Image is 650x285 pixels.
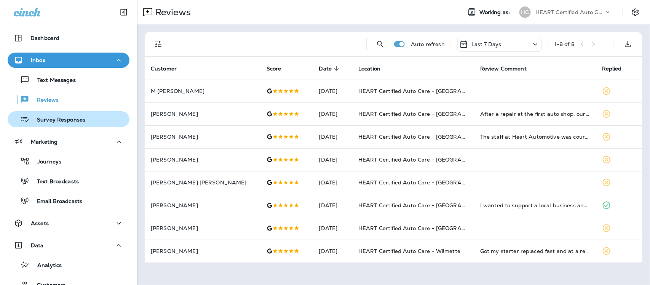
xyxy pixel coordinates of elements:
span: Score [267,66,281,72]
button: Filters [151,37,166,52]
span: HEART Certified Auto Care - Wilmette [358,248,460,255]
button: Settings [629,5,642,19]
span: HEART Certified Auto Care - [GEOGRAPHIC_DATA] [358,110,495,117]
div: Got my starter replaced fast and at a reasonable price, car is driving great now! Staff was frien... [480,247,590,255]
button: Inbox [8,53,129,68]
p: Journeys [30,159,61,166]
td: [DATE] [313,194,353,217]
div: 1 - 8 of 8 [554,41,575,47]
div: I wanted to support a local business and Heart Certified Auto Care in Evanston came highly recomm... [480,202,590,209]
p: Auto refresh [411,41,445,47]
span: HEART Certified Auto Care - [GEOGRAPHIC_DATA] [358,133,495,140]
td: [DATE] [313,102,353,125]
p: Assets [31,220,49,226]
p: Text Messages [30,77,76,84]
p: [PERSON_NAME] [151,202,254,208]
span: Customer [151,66,177,72]
td: [DATE] [313,80,353,102]
p: Analytics [30,262,62,269]
td: [DATE] [313,125,353,148]
p: Last 7 Days [471,41,501,47]
span: HEART Certified Auto Care - [GEOGRAPHIC_DATA] [358,202,495,209]
p: Reviews [152,6,191,18]
span: Location [358,65,390,72]
p: [PERSON_NAME] [151,248,254,254]
span: Review Comment [480,66,527,72]
td: [DATE] [313,217,353,240]
button: Assets [8,216,129,231]
button: Journeys [8,153,129,169]
button: Export as CSV [620,37,636,52]
span: Working as: [479,9,512,16]
span: Score [267,65,291,72]
button: Marketing [8,134,129,149]
span: Date [319,65,342,72]
button: Analytics [8,257,129,273]
p: Text Broadcasts [29,178,79,186]
p: Dashboard [30,35,59,41]
button: Reviews [8,91,129,107]
span: HEART Certified Auto Care - [GEOGRAPHIC_DATA] [358,88,495,94]
p: [PERSON_NAME] [151,157,254,163]
div: The staff at Heart Automotive was courteous and handled my blown tire like the professionals they... [480,133,590,141]
p: [PERSON_NAME] [151,225,254,231]
button: Text Messages [8,72,129,88]
p: Email Broadcasts [29,198,82,205]
button: Email Broadcasts [8,193,129,209]
button: Search Reviews [373,37,388,52]
p: Reviews [29,97,59,104]
div: HC [519,6,531,18]
p: Marketing [31,139,57,145]
span: Review Comment [480,65,537,72]
p: Inbox [31,57,45,63]
span: HEART Certified Auto Care - [GEOGRAPHIC_DATA] [358,156,495,163]
p: [PERSON_NAME] [151,111,254,117]
button: Dashboard [8,30,129,46]
span: Date [319,66,332,72]
p: [PERSON_NAME] [PERSON_NAME] [151,179,254,186]
span: HEART Certified Auto Care - [GEOGRAPHIC_DATA] [358,225,495,232]
span: Location [358,66,380,72]
button: Text Broadcasts [8,173,129,189]
p: [PERSON_NAME] [151,134,254,140]
button: Collapse Sidebar [113,5,134,20]
span: Customer [151,65,187,72]
p: HEART Certified Auto Care [535,9,604,15]
p: M [PERSON_NAME] [151,88,254,94]
td: [DATE] [313,171,353,194]
span: Replied [602,66,622,72]
span: Replied [602,65,632,72]
p: Survey Responses [29,117,85,124]
button: Survey Responses [8,111,129,127]
td: [DATE] [313,240,353,263]
div: After a repair at the first auto shop, our car developed additional problems, and we suspected th... [480,110,590,118]
span: HEART Certified Auto Care - [GEOGRAPHIC_DATA] [358,179,495,186]
td: [DATE] [313,148,353,171]
button: Data [8,238,129,253]
p: Data [31,242,44,248]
